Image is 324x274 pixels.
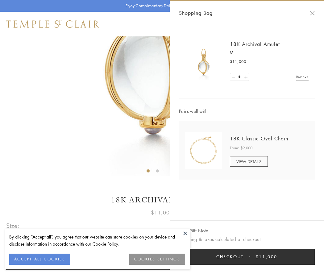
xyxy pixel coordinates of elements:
[151,209,173,217] span: $11,000
[6,20,99,28] img: Temple St. Clair
[236,159,261,164] span: VIEW DETAILS
[185,132,222,169] img: N88865-OV18
[179,227,208,235] button: Add Gift Note
[230,41,280,48] a: 18K Archival Amulet
[179,108,315,115] span: Pairs well with
[230,135,288,142] a: 18K Classic Oval Chain
[230,59,246,65] span: $11,000
[6,221,20,231] span: Size:
[129,254,185,265] button: COOKIES SETTINGS
[230,49,309,56] p: M
[179,249,315,265] button: Checkout $11,000
[310,11,315,15] button: Close Shopping Bag
[6,195,318,205] h1: 18K Archival Amulet
[243,73,249,81] a: Set quantity to 2
[179,9,213,17] span: Shopping Bag
[185,43,222,80] img: 18K Archival Amulet
[230,156,268,167] a: VIEW DETAILS
[9,254,70,265] button: ACCEPT ALL COOKIES
[216,253,244,260] span: Checkout
[230,73,236,81] a: Set quantity to 0
[230,145,252,151] span: From: $9,000
[9,233,185,247] div: By clicking “Accept all”, you agree that our website can store cookies on your device and disclos...
[296,73,309,80] a: Remove
[179,235,315,243] p: Shipping & taxes calculated at checkout
[256,253,277,260] span: $11,000
[126,3,196,9] p: Enjoy Complimentary Delivery & Returns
